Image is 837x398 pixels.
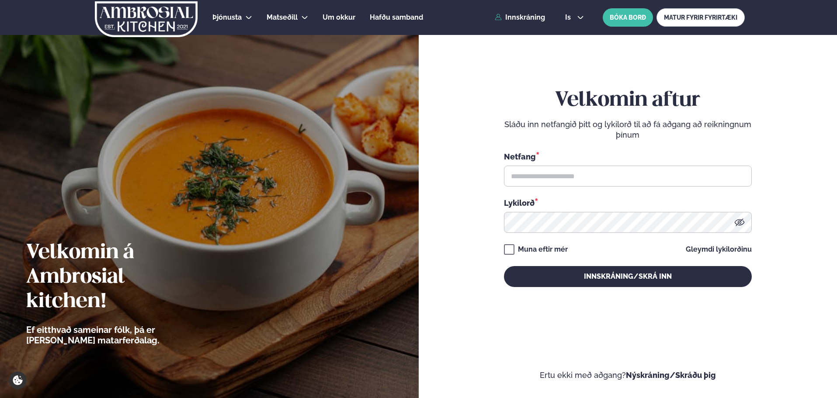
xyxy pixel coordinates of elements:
[370,13,423,21] span: Hafðu samband
[504,266,752,287] button: Innskráning/Skrá inn
[445,370,811,381] p: Ertu ekki með aðgang?
[267,13,298,21] span: Matseðill
[495,14,545,21] a: Innskráning
[504,119,752,140] p: Sláðu inn netfangið þitt og lykilorð til að fá aðgang að reikningnum þínum
[370,12,423,23] a: Hafðu samband
[26,325,208,346] p: Ef eitthvað sameinar fólk, þá er [PERSON_NAME] matarferðalag.
[558,14,591,21] button: is
[94,1,198,37] img: logo
[504,197,752,208] div: Lykilorð
[323,13,355,21] span: Um okkur
[656,8,745,27] a: MATUR FYRIR FYRIRTÆKI
[9,371,27,389] a: Cookie settings
[212,13,242,21] span: Þjónusta
[26,241,208,314] h2: Velkomin á Ambrosial kitchen!
[603,8,653,27] button: BÓKA BORÐ
[626,370,716,380] a: Nýskráning/Skráðu þig
[267,12,298,23] a: Matseðill
[686,246,752,253] a: Gleymdi lykilorðinu
[212,12,242,23] a: Þjónusta
[565,14,573,21] span: is
[504,88,752,113] h2: Velkomin aftur
[504,151,752,162] div: Netfang
[323,12,355,23] a: Um okkur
